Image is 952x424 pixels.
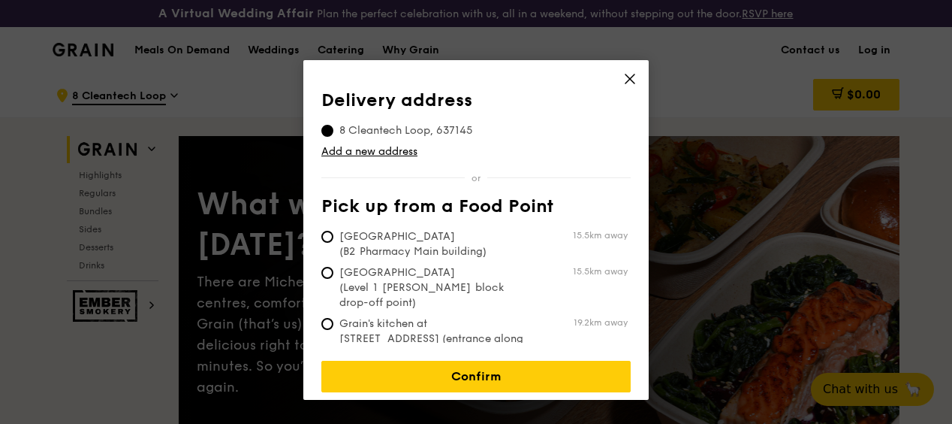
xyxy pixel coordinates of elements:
span: 15.5km away [573,229,628,241]
th: Pick up from a Food Point [321,196,631,223]
span: Grain's kitchen at [STREET_ADDRESS] (entrance along [PERSON_NAME][GEOGRAPHIC_DATA]) [321,316,545,377]
input: Grain's kitchen at [STREET_ADDRESS] (entrance along [PERSON_NAME][GEOGRAPHIC_DATA])19.2km away [321,318,333,330]
span: 8 Cleantech Loop, 637145 [321,123,490,138]
input: [GEOGRAPHIC_DATA] (Level 1 [PERSON_NAME] block drop-off point)15.5km away [321,267,333,279]
input: [GEOGRAPHIC_DATA] (B2 Pharmacy Main building)15.5km away [321,231,333,243]
span: [GEOGRAPHIC_DATA] (Level 1 [PERSON_NAME] block drop-off point) [321,265,545,310]
th: Delivery address [321,90,631,117]
input: 8 Cleantech Loop, 637145 [321,125,333,137]
span: 19.2km away [574,316,628,329]
a: Confirm [321,361,631,392]
a: Add a new address [321,144,631,159]
span: [GEOGRAPHIC_DATA] (B2 Pharmacy Main building) [321,229,545,259]
span: 15.5km away [573,265,628,277]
